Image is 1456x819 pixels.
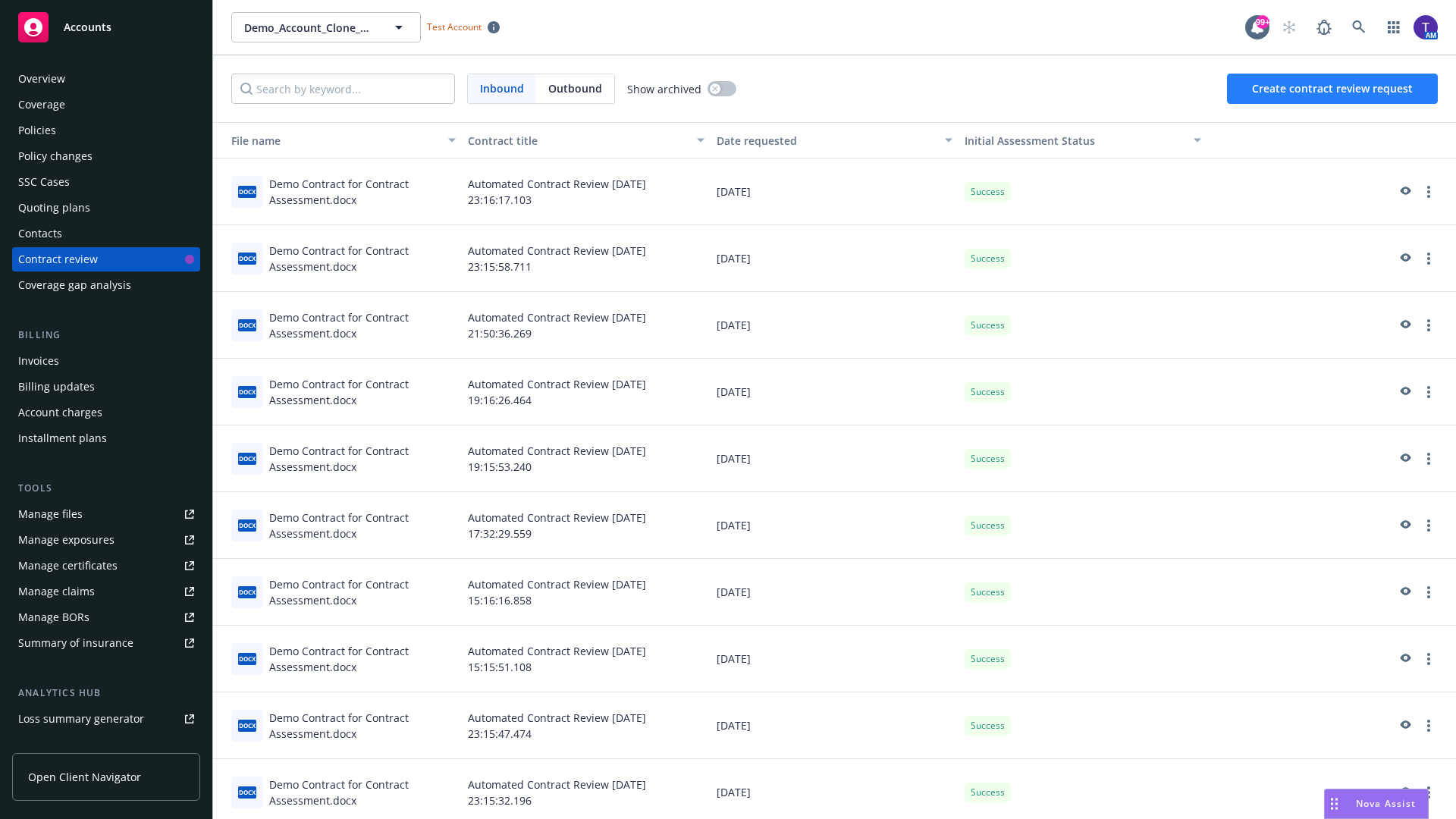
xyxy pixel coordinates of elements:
span: Initial Assessment Status [965,133,1095,148]
input: Search by keyword... [231,74,455,104]
a: Coverage gap analysis [12,273,200,297]
div: Demo Contract for Contract Assessment.docx [269,243,456,275]
a: Loss summary generator [12,707,200,731]
button: Create contract review request [1227,74,1438,104]
a: preview [1395,717,1414,735]
span: Success [971,318,1005,332]
span: docx [238,453,256,464]
a: more [1420,450,1438,468]
div: Automated Contract Review [DATE] 21:50:36.269 [462,292,711,359]
a: Manage BORs [12,605,200,629]
a: more [1420,516,1438,535]
div: Automated Contract Review [DATE] 19:15:53.240 [462,425,711,492]
div: Automated Contract Review [DATE] 23:15:58.711 [462,225,711,292]
div: Manage claims [18,579,95,604]
span: docx [238,186,256,197]
div: Demo Contract for Contract Assessment.docx [269,576,456,608]
div: Manage BORs [18,605,89,629]
a: preview [1395,183,1414,201]
a: Policy changes [12,144,200,168]
span: Test Account [421,19,506,35]
span: Manage exposures [12,528,200,552]
div: Demo Contract for Contract Assessment.docx [269,443,456,475]
a: Start snowing [1274,12,1304,42]
div: Demo Contract for Contract Assessment.docx [269,176,456,208]
a: more [1420,783,1438,802]
div: Automated Contract Review [DATE] 15:15:51.108 [462,626,711,692]
a: more [1420,717,1438,735]
a: Report a Bug [1309,12,1339,42]
span: Success [971,519,1005,532]
div: Demo Contract for Contract Assessment.docx [269,376,456,408]
div: Automated Contract Review [DATE] 19:16:26.464 [462,359,711,425]
div: Demo Contract for Contract Assessment.docx [269,643,456,675]
div: [DATE] [711,626,959,692]
a: SSC Cases [12,170,200,194]
span: Outbound [548,80,602,96]
a: Search [1344,12,1374,42]
span: Success [971,652,1005,666]
a: preview [1395,516,1414,535]
span: Demo_Account_Clone_QA_CR_Tests_Demo [244,20,375,36]
div: Installment plans [18,426,107,450]
div: Contacts [18,221,62,246]
div: Automated Contract Review [DATE] 23:15:47.474 [462,692,711,759]
a: more [1420,249,1438,268]
div: [DATE] [711,692,959,759]
span: Open Client Navigator [28,769,141,785]
a: Accounts [12,6,200,49]
div: Manage exposures [18,528,115,552]
div: Loss summary generator [18,707,144,731]
a: Manage claims [12,579,200,604]
span: Accounts [64,21,111,33]
div: Demo Contract for Contract Assessment.docx [269,309,456,341]
a: more [1420,383,1438,401]
div: [DATE] [711,292,959,359]
a: preview [1395,249,1414,268]
a: preview [1395,583,1414,601]
a: Contacts [12,221,200,246]
div: Automated Contract Review [DATE] 17:32:29.559 [462,492,711,559]
div: Demo Contract for Contract Assessment.docx [269,710,456,742]
span: docx [238,253,256,264]
a: Quoting plans [12,196,200,220]
div: [DATE] [711,559,959,626]
div: Date requested [717,133,937,149]
div: Billing updates [18,375,95,399]
div: Contract title [468,133,688,149]
span: Inbound [480,80,524,96]
span: Create contract review request [1252,81,1413,96]
span: Success [971,719,1005,733]
span: docx [238,386,256,397]
span: docx [238,586,256,598]
div: SSC Cases [18,170,70,194]
a: Account charges [12,400,200,425]
a: preview [1395,383,1414,401]
div: Overview [18,67,65,91]
span: Test Account [427,20,482,33]
a: Policies [12,118,200,143]
div: Contract review [18,247,98,271]
a: more [1420,316,1438,334]
a: Summary of insurance [12,631,200,655]
div: Billing [12,328,200,343]
a: Billing updates [12,375,200,399]
div: Policies [18,118,56,143]
a: preview [1395,783,1414,802]
span: docx [238,720,256,731]
a: Manage files [12,502,200,526]
a: preview [1395,450,1414,468]
div: Account charges [18,400,102,425]
span: Success [971,585,1005,599]
a: more [1420,183,1438,201]
button: Demo_Account_Clone_QA_CR_Tests_Demo [231,12,421,42]
a: preview [1395,316,1414,334]
div: Policy changes [18,144,93,168]
span: Outbound [536,74,614,103]
div: Tools [12,481,200,496]
span: Success [971,252,1005,265]
div: Demo Contract for Contract Assessment.docx [269,777,456,808]
div: [DATE] [711,158,959,225]
div: Manage certificates [18,554,118,578]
